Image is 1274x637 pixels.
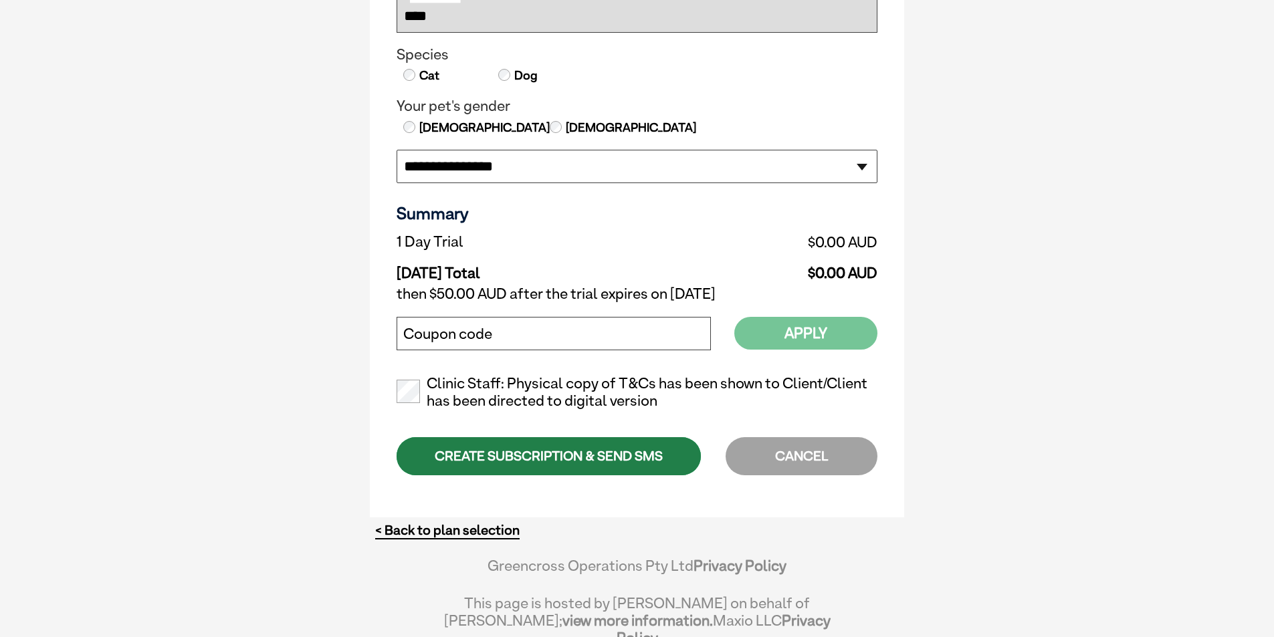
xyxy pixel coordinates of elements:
[443,557,831,588] div: Greencross Operations Pty Ltd
[397,380,420,403] input: Clinic Staff: Physical copy of T&Cs has been shown to Client/Client has been directed to digital ...
[403,326,492,343] label: Coupon code
[397,282,877,306] td: then $50.00 AUD after the trial expires on [DATE]
[375,522,520,539] a: < Back to plan selection
[658,230,877,254] td: $0.00 AUD
[562,612,713,629] a: view more information.
[397,230,658,254] td: 1 Day Trial
[397,46,877,63] legend: Species
[694,557,786,574] a: Privacy Policy
[397,254,658,282] td: [DATE] Total
[397,437,701,475] div: CREATE SUBSCRIPTION & SEND SMS
[734,317,877,350] button: Apply
[726,437,877,475] div: CANCEL
[397,203,877,223] h3: Summary
[397,98,877,115] legend: Your pet's gender
[397,375,877,410] label: Clinic Staff: Physical copy of T&Cs has been shown to Client/Client has been directed to digital ...
[658,254,877,282] td: $0.00 AUD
